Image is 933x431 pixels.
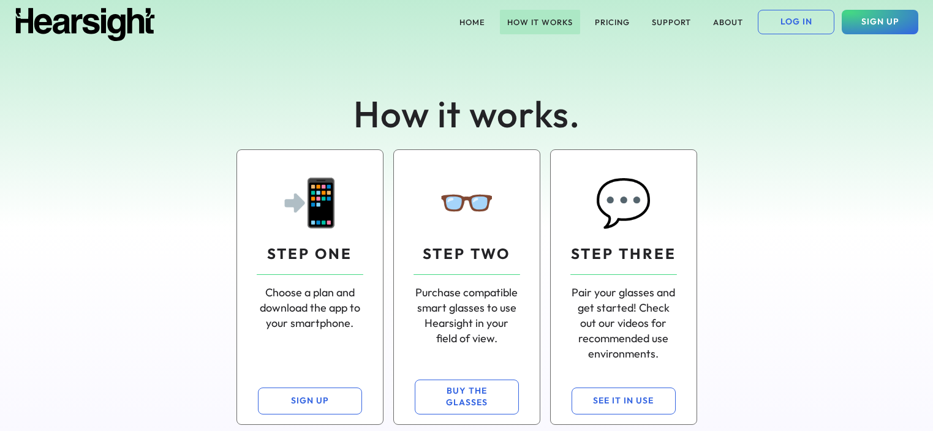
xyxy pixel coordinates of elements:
[595,170,652,234] div: 💬
[842,10,918,34] button: SIGN UP
[587,10,637,34] button: PRICING
[415,380,519,414] button: BUY THE GLASSES
[572,388,676,414] button: SEE IT IN USE
[758,10,834,34] button: LOG IN
[281,170,339,234] div: 📲
[500,10,580,34] button: HOW IT WORKS
[571,244,676,264] div: STEP THREE
[258,388,362,414] button: SIGN UP
[267,244,352,264] div: STEP ONE
[452,10,493,34] button: HOME
[644,10,698,34] button: SUPPORT
[414,285,520,347] div: Purchase compatible smart glasses to use Hearsight in your field of view.
[570,285,677,362] div: Pair your glasses and get started! Check out our videos for recommended use environments.
[438,170,496,234] div: 👓
[423,244,510,264] div: STEP TWO
[15,8,156,41] img: Hearsight logo
[706,10,750,34] button: ABOUT
[283,88,651,140] div: How it works.
[257,285,363,331] div: Choose a plan and download the app to your smartphone.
